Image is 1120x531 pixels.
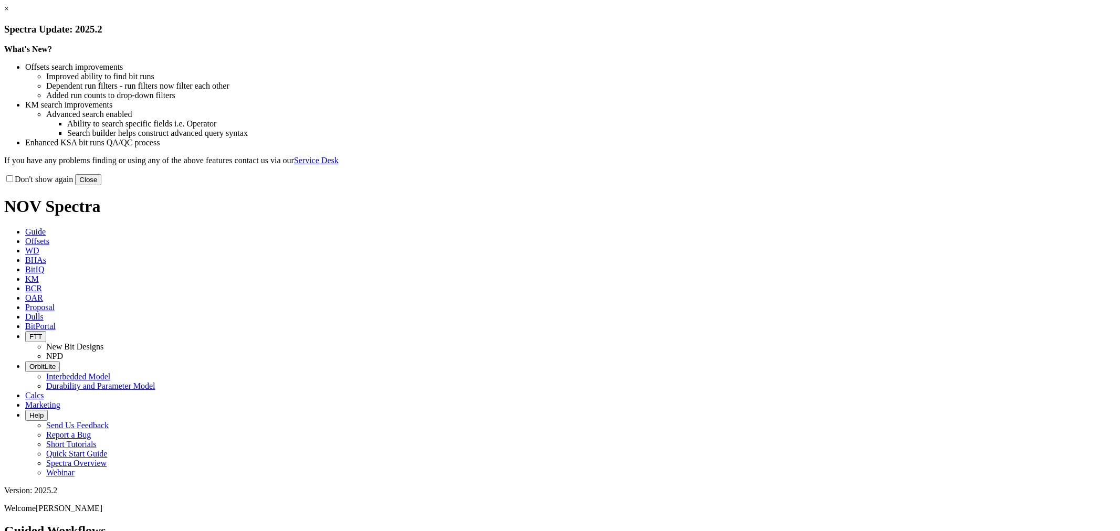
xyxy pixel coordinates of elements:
span: BitPortal [25,322,56,331]
li: Added run counts to drop-down filters [46,91,1116,100]
a: New Bit Designs [46,342,103,351]
a: Spectra Overview [46,459,107,468]
span: Guide [25,227,46,236]
li: Improved ability to find bit runs [46,72,1116,81]
li: Ability to search specific fields i.e. Operator [67,119,1116,129]
li: Search builder helps construct advanced query syntax [67,129,1116,138]
p: Welcome [4,504,1116,513]
button: Close [75,174,101,185]
a: Short Tutorials [46,440,97,449]
span: FTT [29,333,42,341]
div: Version: 2025.2 [4,486,1116,495]
li: Offsets search improvements [25,62,1116,72]
span: WD [25,246,39,255]
h1: NOV Spectra [4,197,1116,216]
a: NPD [46,352,63,360]
h3: Spectra Update: 2025.2 [4,24,1116,35]
p: If you have any problems finding or using any of the above features contact us via our [4,156,1116,165]
span: BHAs [25,256,46,264]
a: Durability and Parameter Model [46,381,155,390]
a: × [4,4,9,13]
a: Interbedded Model [46,372,110,381]
span: OAR [25,293,43,302]
input: Don't show again [6,175,13,182]
li: Advanced search enabled [46,110,1116,119]
a: Send Us Feedback [46,421,109,430]
li: KM search improvements [25,100,1116,110]
a: Report a Bug [46,430,91,439]
span: Calcs [25,391,44,400]
span: Marketing [25,400,60,409]
label: Don't show again [4,175,73,184]
span: Dulls [25,312,44,321]
span: BitIQ [25,265,44,274]
li: Enhanced KSA bit runs QA/QC process [25,138,1116,147]
span: KM [25,274,39,283]
li: Dependent run filters - run filters now filter each other [46,81,1116,91]
span: Proposal [25,303,55,312]
a: Quick Start Guide [46,449,107,458]
strong: What's New? [4,45,52,54]
span: Help [29,411,44,419]
span: Offsets [25,237,49,246]
a: Webinar [46,468,75,477]
span: [PERSON_NAME] [36,504,102,513]
span: OrbitLite [29,363,56,370]
a: Service Desk [294,156,339,165]
span: BCR [25,284,42,293]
